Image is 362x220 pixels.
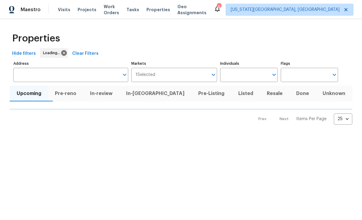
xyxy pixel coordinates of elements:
span: In-[GEOGRAPHIC_DATA] [123,89,188,98]
span: Properties [12,35,60,41]
span: Geo Assignments [177,4,206,16]
button: Open [209,71,218,79]
span: In-review [87,89,116,98]
button: Hide filters [10,48,38,59]
span: Work Orders [104,4,119,16]
span: Done [293,89,312,98]
label: Individuals [220,62,277,65]
div: 25 [334,111,352,127]
span: Upcoming [13,89,44,98]
label: Flags [281,62,338,65]
span: Unknown [320,89,349,98]
span: Pre-reno [52,89,79,98]
div: Loading... [40,48,68,58]
span: Visits [58,7,70,13]
div: 4 [217,4,221,10]
span: Clear Filters [72,50,99,57]
nav: Pagination Navigation [253,113,352,125]
button: Open [270,71,278,79]
p: Items Per Page [296,116,327,122]
span: Resale [263,89,286,98]
span: Pre-Listing [195,89,228,98]
span: Maestro [21,7,41,13]
span: Listed [235,89,256,98]
span: Loading... [43,50,62,56]
span: Projects [78,7,96,13]
button: Open [120,71,129,79]
span: [US_STATE][GEOGRAPHIC_DATA], [GEOGRAPHIC_DATA] [231,7,340,13]
label: Address [13,62,128,65]
span: Properties [146,7,170,13]
span: 1 Selected [136,72,155,77]
span: Tasks [126,8,139,12]
button: Clear Filters [70,48,101,59]
span: Hide filters [12,50,36,57]
label: Markets [131,62,217,65]
button: Open [330,71,339,79]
